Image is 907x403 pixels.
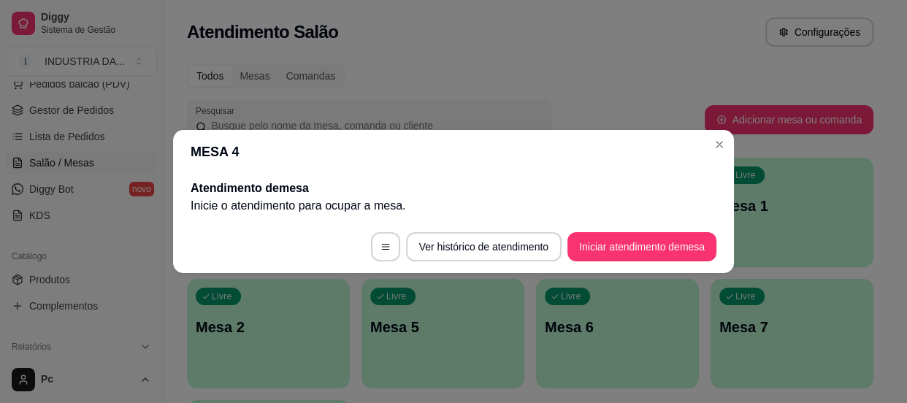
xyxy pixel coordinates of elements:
button: Ver histórico de atendimento [406,232,562,261]
h2: Atendimento de mesa [191,180,716,197]
header: MESA 4 [173,130,734,174]
p: Inicie o atendimento para ocupar a mesa . [191,197,716,215]
button: Iniciar atendimento demesa [567,232,716,261]
button: Close [708,133,731,156]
